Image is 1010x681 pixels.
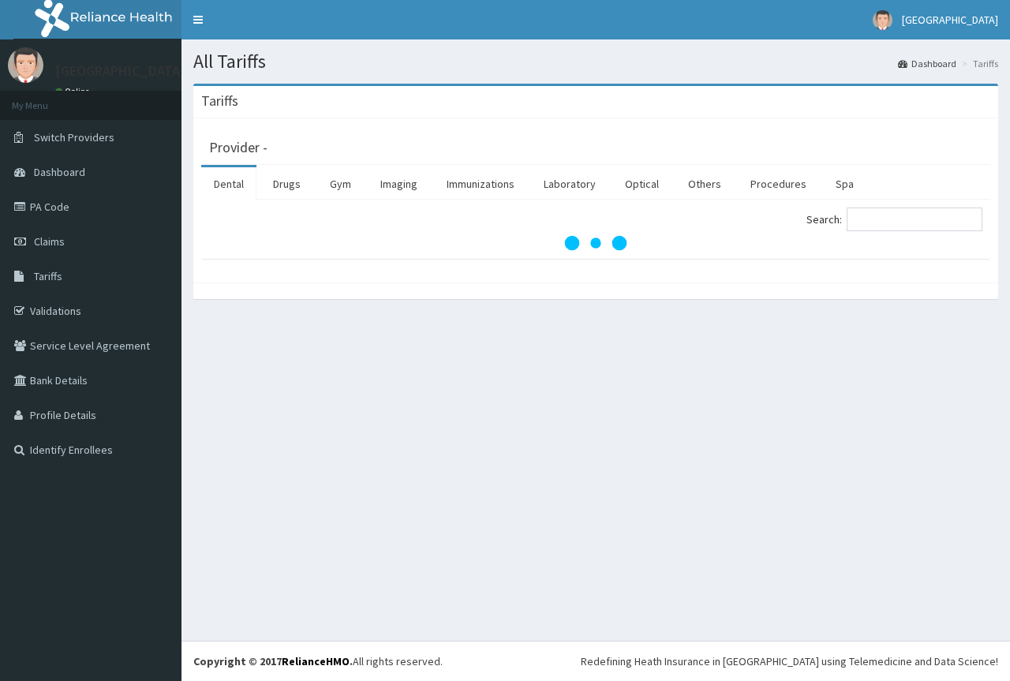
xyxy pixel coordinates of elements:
input: Search: [847,208,982,231]
a: RelianceHMO [282,654,350,668]
a: Gym [317,167,364,200]
h3: Provider - [209,140,267,155]
label: Search: [806,208,982,231]
a: Optical [612,167,671,200]
svg: audio-loading [564,211,627,275]
footer: All rights reserved. [181,641,1010,681]
img: User Image [8,47,43,83]
li: Tariffs [958,57,998,70]
a: Others [675,167,734,200]
span: Dashboard [34,165,85,179]
span: Claims [34,234,65,249]
p: [GEOGRAPHIC_DATA] [55,64,185,78]
a: Online [55,86,93,97]
div: Redefining Heath Insurance in [GEOGRAPHIC_DATA] using Telemedicine and Data Science! [581,653,998,669]
h3: Tariffs [201,94,238,108]
a: Dashboard [898,57,956,70]
a: Drugs [260,167,313,200]
a: Immunizations [434,167,527,200]
strong: Copyright © 2017 . [193,654,353,668]
a: Imaging [368,167,430,200]
a: Spa [823,167,866,200]
span: Tariffs [34,269,62,283]
span: [GEOGRAPHIC_DATA] [902,13,998,27]
a: Laboratory [531,167,608,200]
img: User Image [873,10,892,30]
a: Dental [201,167,256,200]
span: Switch Providers [34,130,114,144]
h1: All Tariffs [193,51,998,72]
a: Procedures [738,167,819,200]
